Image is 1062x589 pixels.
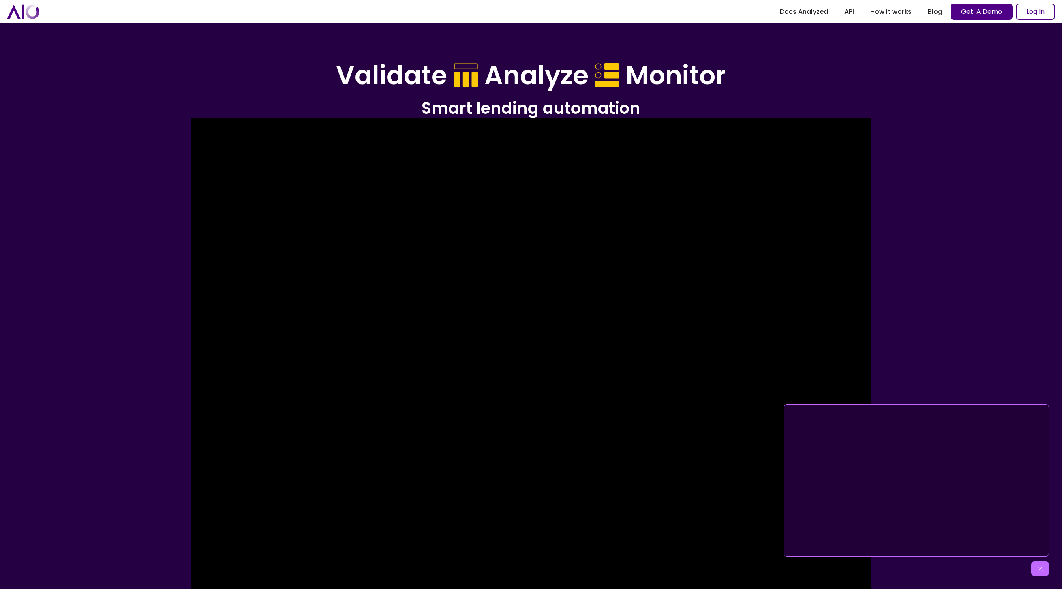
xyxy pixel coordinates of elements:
[836,4,862,19] a: API
[1016,4,1055,20] a: Log In
[300,98,762,119] h2: Smart lending automation
[951,4,1013,20] a: Get A Demo
[484,60,589,91] h1: Analyze
[626,60,726,91] h1: Monitor
[787,408,1045,553] iframe: AIO - powering financial decision making
[772,4,836,19] a: Docs Analyzed
[336,60,447,91] h1: Validate
[862,4,920,19] a: How it works
[920,4,951,19] a: Blog
[7,4,39,19] a: home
